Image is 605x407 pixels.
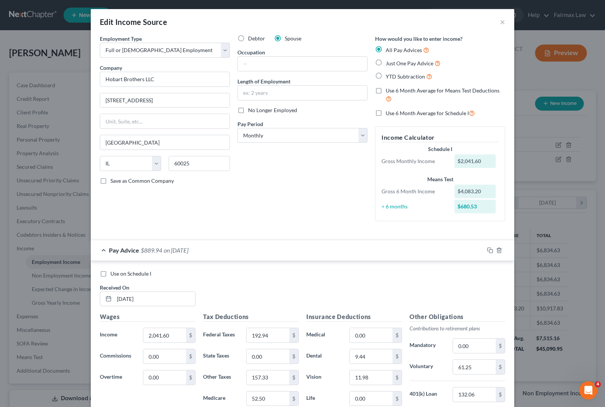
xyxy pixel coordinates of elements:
input: Enter address... [100,93,230,108]
label: Occupation [237,48,265,56]
div: $ [289,328,298,342]
div: $ [289,392,298,406]
label: Commissions [96,349,139,364]
div: $680.53 [455,200,496,213]
div: $ [289,349,298,364]
input: 0.00 [453,360,496,374]
div: $ [186,328,195,342]
label: How would you like to enter income? [375,35,462,43]
span: No Longer Employed [248,107,297,113]
label: Voluntary [406,359,449,375]
span: Employment Type [100,35,142,42]
div: $ [186,370,195,385]
span: $889.94 [141,247,162,254]
span: Received On [100,284,129,291]
input: Unit, Suite, etc... [100,114,230,128]
span: Use on Schedule I [110,270,151,277]
div: Edit Income Source [100,17,167,27]
input: -- [238,57,367,71]
h5: Insurance Deductions [306,312,402,322]
div: $ [496,387,505,402]
label: Medical [302,328,346,343]
div: $4,083.20 [455,185,496,198]
label: State Taxes [199,349,242,364]
span: on [DATE] [164,247,188,254]
input: MM/DD/YYYY [114,292,195,306]
input: 0.00 [143,370,186,385]
input: 0.00 [350,349,392,364]
input: 0.00 [247,349,289,364]
div: $ [392,349,402,364]
label: Length of Employment [237,77,290,85]
input: 0.00 [247,370,289,385]
label: Other Taxes [199,370,242,385]
div: $ [289,370,298,385]
label: Dental [302,349,346,364]
span: 4 [595,381,601,387]
div: $ [392,392,402,406]
input: 0.00 [143,328,186,342]
input: 0.00 [350,392,392,406]
div: Gross 6 Month Income [378,188,451,195]
input: 0.00 [350,328,392,342]
div: Means Test [382,176,499,183]
label: Vision [302,370,346,385]
input: Search company by name... [100,72,230,87]
div: $2,041.60 [455,154,496,168]
div: ÷ 6 months [378,203,451,210]
div: $ [392,370,402,385]
h5: Other Obligations [410,312,505,322]
input: 0.00 [143,349,186,364]
label: Medicare [199,391,242,406]
span: Use 6 Month Average for Schedule I [386,110,469,116]
label: Life [302,391,346,406]
label: Overtime [96,370,139,385]
span: YTD Subtraction [386,73,425,80]
input: Enter zip... [169,156,230,171]
p: Contributions to retirement plans [410,325,505,332]
span: Debtor [248,35,265,42]
div: $ [496,360,505,374]
div: $ [496,339,505,353]
span: Pay Period [237,121,263,127]
div: $ [392,328,402,342]
label: Federal Taxes [199,328,242,343]
h5: Tax Deductions [203,312,299,322]
input: 0.00 [453,387,496,402]
div: Schedule I [382,145,499,153]
label: 401(k) Loan [406,387,449,402]
input: 0.00 [247,392,289,406]
h5: Wages [100,312,195,322]
button: × [500,17,505,26]
iframe: Intercom live chat [579,381,597,399]
span: Use 6 Month Average for Means Test Deductions [386,87,500,94]
span: Company [100,65,122,71]
input: Enter city... [100,135,230,150]
input: 0.00 [350,370,392,385]
input: 0.00 [453,339,496,353]
span: Save as Common Company [110,177,174,184]
span: Just One Pay Advice [386,60,433,66]
label: Mandatory [406,338,449,353]
span: Income [100,331,117,338]
span: Spouse [285,35,301,42]
h5: Income Calculator [382,133,499,142]
span: Pay Advice [109,247,139,254]
span: All Pay Advices [386,47,422,53]
input: 0.00 [247,328,289,342]
input: ex: 2 years [238,86,367,100]
div: $ [186,349,195,364]
div: Gross Monthly Income [378,157,451,165]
